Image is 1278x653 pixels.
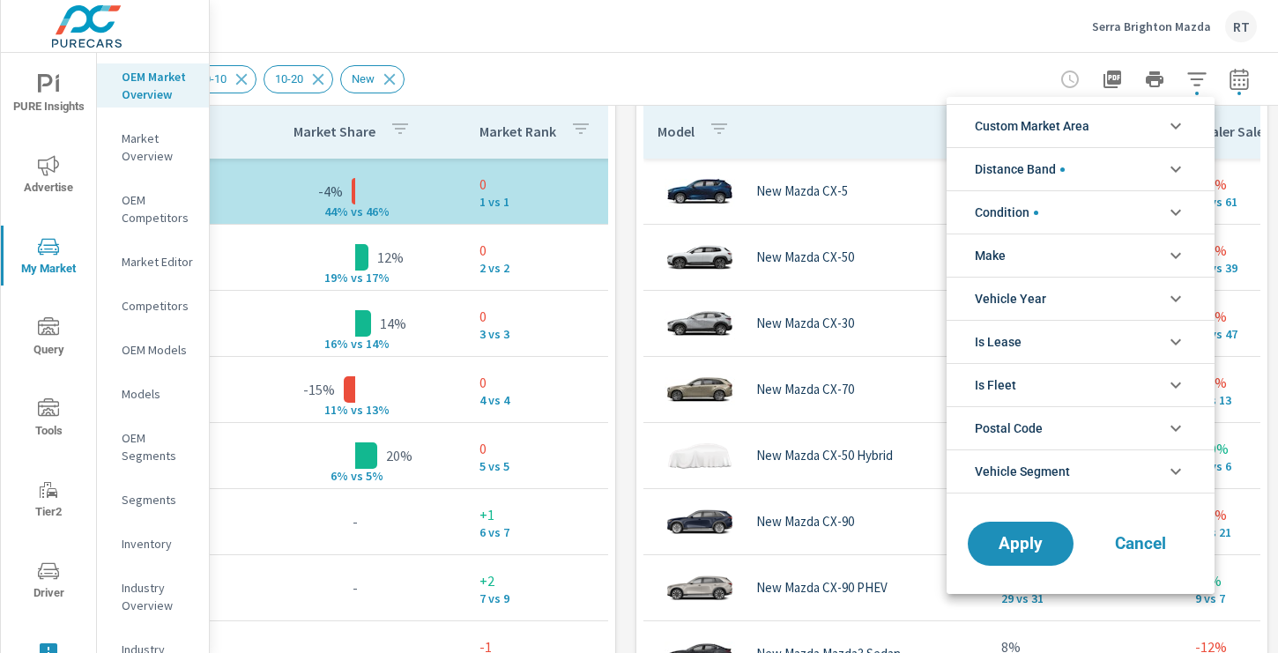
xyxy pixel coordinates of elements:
[968,522,1074,566] button: Apply
[947,97,1215,501] ul: filter options
[1088,522,1193,566] button: Cancel
[975,234,1006,277] span: Make
[975,407,1043,449] span: Postal Code
[1105,536,1176,552] span: Cancel
[975,450,1070,493] span: Vehicle Segment
[975,148,1065,190] span: Distance Band
[975,105,1089,147] span: Custom Market Area
[975,191,1038,234] span: Condition
[985,536,1056,552] span: Apply
[975,364,1016,406] span: Is Fleet
[975,278,1046,320] span: Vehicle Year
[975,321,1022,363] span: Is Lease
